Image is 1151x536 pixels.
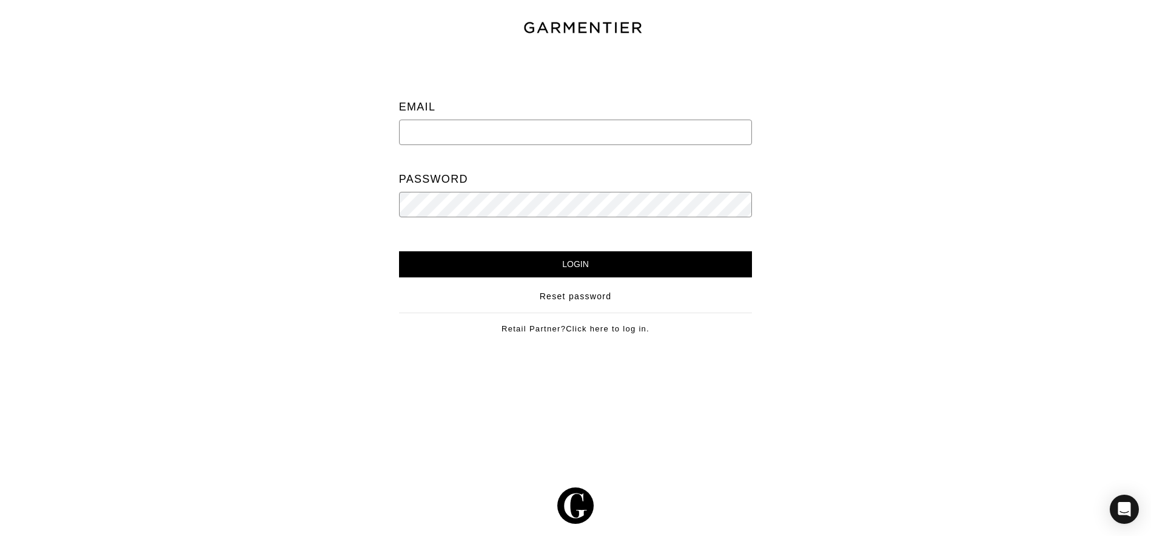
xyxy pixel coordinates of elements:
[540,290,612,303] a: Reset password
[399,313,753,335] div: Retail Partner?
[557,487,594,524] img: g-602364139e5867ba59c769ce4266a9601a3871a1516a6a4c3533f4bc45e69684.svg
[399,167,468,192] label: Password
[522,20,643,36] img: garmentier-text-8466448e28d500cc52b900a8b1ac6a0b4c9bd52e9933ba870cc531a186b44329.png
[399,251,753,277] input: Login
[566,324,649,333] a: Click here to log in.
[399,95,436,120] label: Email
[1110,495,1139,524] div: Open Intercom Messenger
